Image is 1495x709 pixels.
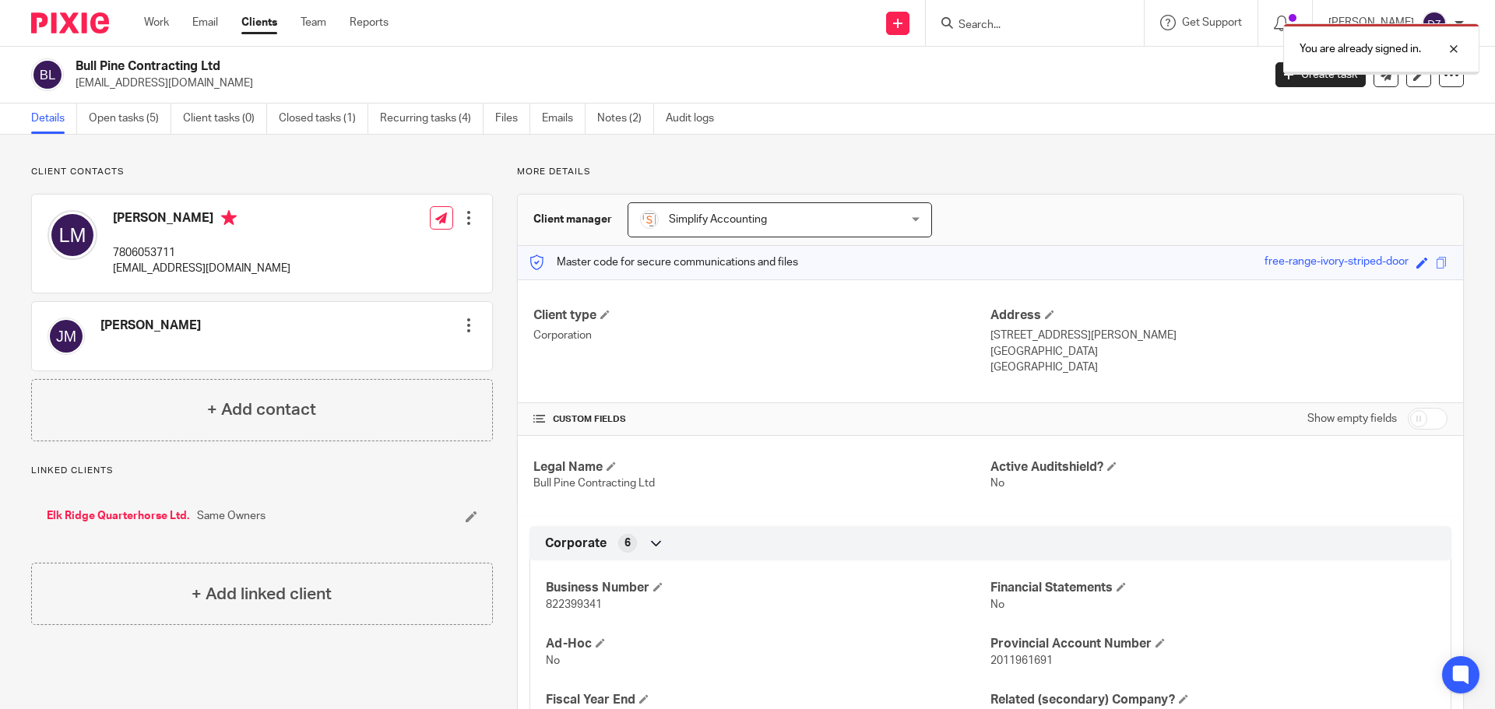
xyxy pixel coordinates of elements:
p: [EMAIL_ADDRESS][DOMAIN_NAME] [76,75,1252,91]
h4: Ad-Hoc [546,636,990,652]
a: Reports [350,15,389,30]
a: Details [31,104,77,134]
h4: + Add contact [207,398,316,422]
span: Bull Pine Contracting Ltd [533,478,655,489]
p: [EMAIL_ADDRESS][DOMAIN_NAME] [113,261,290,276]
h4: Provincial Account Number [990,636,1435,652]
a: Create task [1275,62,1366,87]
img: Pixie [31,12,109,33]
p: Linked clients [31,465,493,477]
a: Files [495,104,530,134]
a: Emails [542,104,586,134]
span: No [546,655,560,666]
span: Simplify Accounting [669,214,767,225]
h4: Related (secondary) Company? [990,692,1435,708]
a: Notes (2) [597,104,654,134]
p: Corporation [533,328,990,343]
a: Work [144,15,169,30]
img: Screenshot%202023-11-29%20141159.png [640,210,659,229]
h4: Legal Name [533,459,990,476]
h2: Bull Pine Contracting Ltd [76,58,1017,75]
p: More details [517,166,1464,178]
span: Corporate [545,535,607,552]
h4: [PERSON_NAME] [100,318,201,334]
p: [STREET_ADDRESS][PERSON_NAME] [990,328,1448,343]
h4: Client type [533,307,990,324]
h4: CUSTOM FIELDS [533,413,990,426]
p: You are already signed in. [1300,41,1421,57]
img: svg%3E [1422,11,1447,36]
img: svg%3E [31,58,64,91]
a: Recurring tasks (4) [380,104,484,134]
a: Audit logs [666,104,726,134]
h3: Client manager [533,212,612,227]
i: Primary [221,210,237,226]
h4: Financial Statements [990,580,1435,596]
span: No [990,478,1004,489]
h4: Active Auditshield? [990,459,1448,476]
label: Show empty fields [1307,411,1397,426]
h4: Business Number [546,580,990,596]
img: svg%3E [47,318,85,355]
h4: [PERSON_NAME] [113,210,290,230]
span: No [990,599,1004,610]
a: Open tasks (5) [89,104,171,134]
span: 822399341 [546,599,602,610]
p: [GEOGRAPHIC_DATA] [990,344,1448,360]
a: Closed tasks (1) [279,104,368,134]
img: svg%3E [47,210,97,260]
span: 2011961691 [990,655,1053,666]
p: Master code for secure communications and files [529,254,798,270]
a: Email [192,15,218,30]
a: Elk Ridge Quarterhorse Ltd. [47,508,189,524]
h4: + Add linked client [192,582,332,606]
span: Same Owners [197,508,266,524]
p: 7806053711 [113,245,290,261]
h4: Fiscal Year End [546,692,990,708]
h4: Address [990,307,1448,324]
a: Client tasks (0) [183,104,267,134]
div: free-range-ivory-striped-door [1265,254,1409,272]
p: [GEOGRAPHIC_DATA] [990,360,1448,375]
a: Team [301,15,326,30]
a: Clients [241,15,277,30]
span: 6 [624,535,631,551]
p: Client contacts [31,166,493,178]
